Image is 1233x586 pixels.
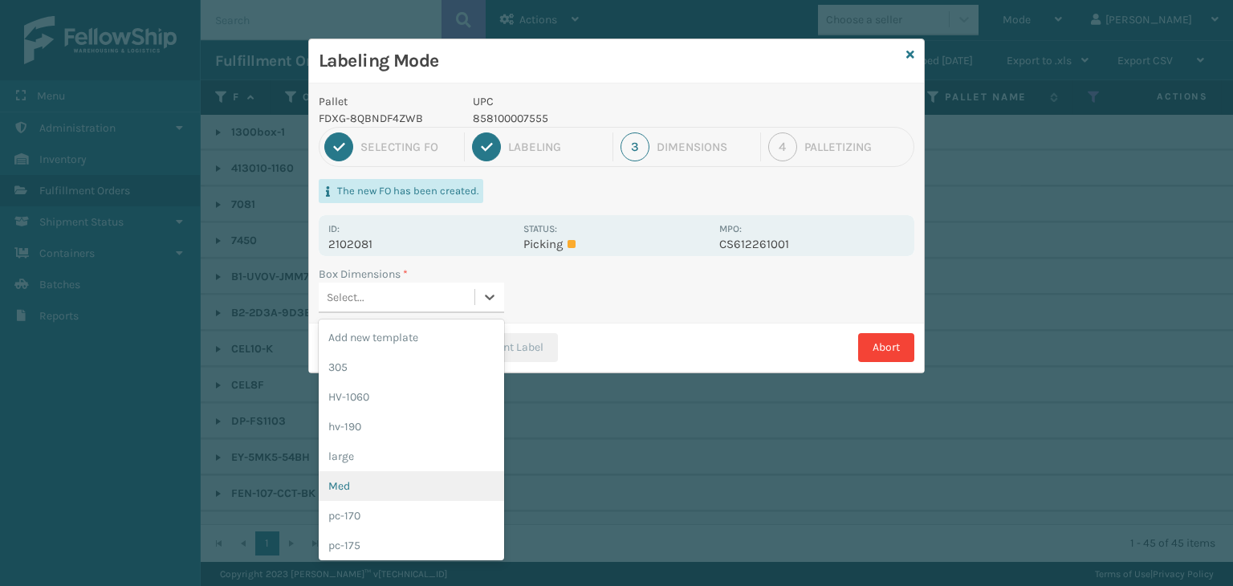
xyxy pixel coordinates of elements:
p: 858100007555 [473,110,710,127]
div: Med [319,471,504,501]
div: Selecting FO [360,140,457,154]
div: HV-1060 [319,382,504,412]
p: UPC [473,93,710,110]
div: 3 [621,132,649,161]
div: pc-175 [319,531,504,560]
button: Print Label [459,333,558,362]
label: Id: [328,223,340,234]
div: hv-190 [319,412,504,442]
p: Pallet [319,93,454,110]
div: 2 [472,132,501,161]
div: 305 [319,352,504,382]
label: MPO: [719,223,742,234]
p: FDXG-8QBNDF4ZWB [319,110,454,127]
p: The new FO has been created. [337,184,478,198]
div: Add new template [319,323,504,352]
div: large [319,442,504,471]
label: Box Dimensions [319,266,408,283]
div: Labeling [508,140,604,154]
div: 1 [324,132,353,161]
div: Palletizing [804,140,909,154]
p: CS612261001 [719,237,905,251]
h3: Labeling Mode [319,49,900,73]
div: pc-170 [319,501,504,531]
button: Abort [858,333,914,362]
p: 2102081 [328,237,514,251]
label: Status: [523,223,557,234]
p: Picking [523,237,709,251]
div: 4 [768,132,797,161]
div: Select... [327,289,364,306]
div: Dimensions [657,140,753,154]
